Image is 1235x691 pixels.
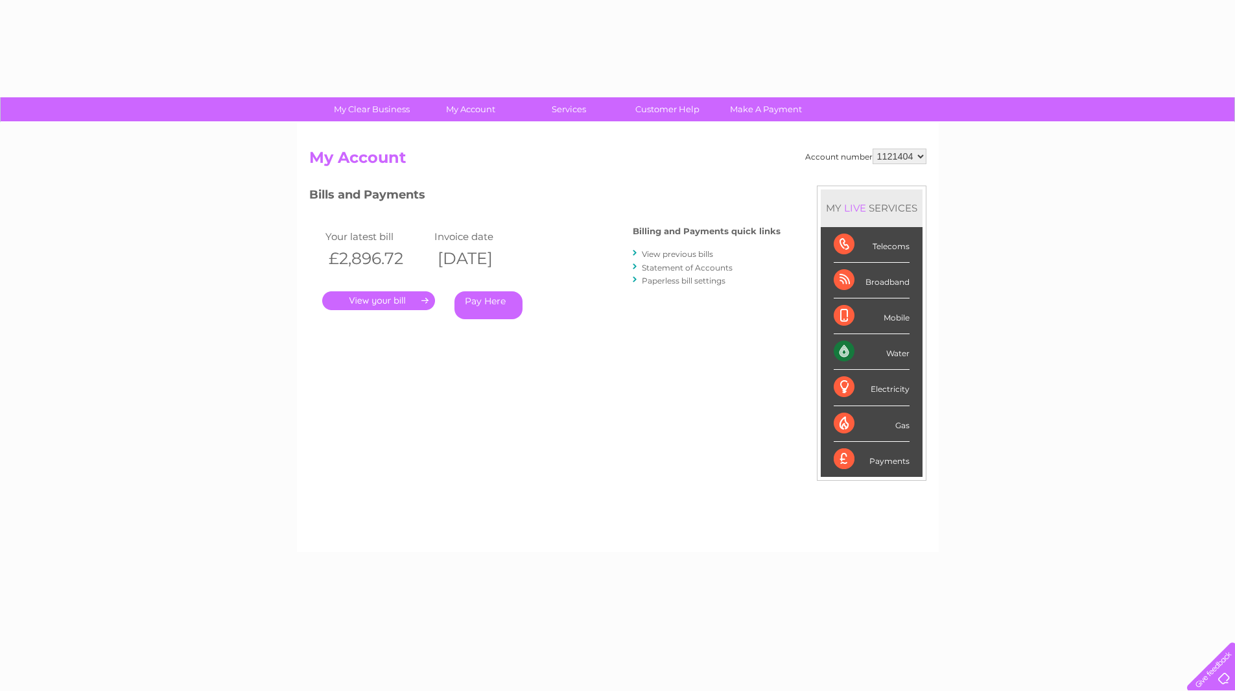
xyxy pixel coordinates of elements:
div: Account number [805,149,926,164]
h3: Bills and Payments [309,186,781,208]
div: Telecoms [834,227,910,263]
a: Make A Payment [712,97,819,121]
div: Broadband [834,263,910,298]
a: Statement of Accounts [642,263,733,273]
a: Customer Help [614,97,721,121]
a: My Account [417,97,524,121]
a: Services [515,97,622,121]
div: Gas [834,406,910,442]
th: £2,896.72 [322,245,432,272]
div: LIVE [841,202,869,214]
h4: Billing and Payments quick links [633,226,781,236]
a: View previous bills [642,249,713,259]
a: My Clear Business [318,97,425,121]
div: Water [834,334,910,370]
a: Paperless bill settings [642,276,725,285]
div: Mobile [834,298,910,334]
h2: My Account [309,149,926,173]
a: Pay Here [454,291,523,319]
td: Your latest bill [322,228,432,245]
th: [DATE] [431,245,541,272]
div: Electricity [834,370,910,406]
a: . [322,291,435,310]
div: Payments [834,442,910,477]
td: Invoice date [431,228,541,245]
div: MY SERVICES [821,189,923,226]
